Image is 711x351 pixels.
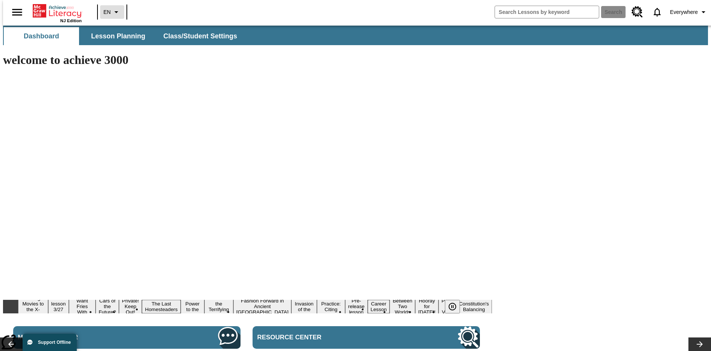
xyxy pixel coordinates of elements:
[438,297,456,316] button: Slide 16 Point of View
[233,297,292,316] button: Slide 9 Fashion Forward in Ancient Rome
[96,297,119,316] button: Slide 4 Cars of the Future?
[33,3,82,23] div: Home
[647,2,667,22] a: Notifications
[48,294,69,319] button: Slide 2 Test lesson 3/27 en
[3,26,708,45] div: SubNavbar
[445,300,467,313] div: Pause
[495,6,599,18] input: search field
[456,294,492,319] button: Slide 17 The Constitution's Balancing Act
[627,2,647,22] a: Resource Center, Will open in new tab
[60,18,82,23] span: NJ Edition
[157,27,243,45] button: Class/Student Settings
[204,294,233,319] button: Slide 8 Attack of the Terrifying Tomatoes
[291,294,317,319] button: Slide 10 The Invasion of the Free CD
[3,27,244,45] div: SubNavbar
[368,300,390,313] button: Slide 13 Career Lesson
[119,297,142,316] button: Slide 5 Private! Keep Out!
[257,334,395,341] span: Resource Center
[670,8,698,16] span: Everywhere
[667,5,711,19] button: Profile/Settings
[253,326,480,349] a: Resource Center, Will open in new tab
[6,1,28,23] button: Open side menu
[38,340,71,345] span: Support Offline
[104,8,111,16] span: EN
[33,3,82,18] a: Home
[13,326,241,349] a: Message Center
[390,297,415,316] button: Slide 14 Between Two Worlds
[100,5,124,19] button: Language: EN, Select a language
[81,27,156,45] button: Lesson Planning
[142,300,181,313] button: Slide 6 The Last Homesteaders
[3,53,492,67] h1: welcome to achieve 3000
[69,291,96,322] button: Slide 3 Do You Want Fries With That?
[181,294,204,319] button: Slide 7 Solar Power to the People
[317,294,345,319] button: Slide 11 Mixed Practice: Citing Evidence
[18,294,48,319] button: Slide 1 Taking Movies to the X-Dimension
[345,297,368,316] button: Slide 12 Pre-release lesson
[18,334,156,341] span: Message Center
[445,300,460,313] button: Pause
[688,337,711,351] button: Lesson carousel, Next
[23,334,77,351] button: Support Offline
[415,297,438,316] button: Slide 15 Hooray for Constitution Day!
[4,27,79,45] button: Dashboard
